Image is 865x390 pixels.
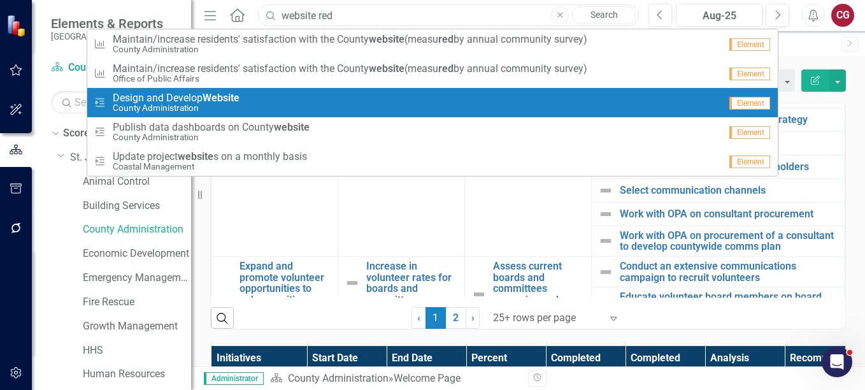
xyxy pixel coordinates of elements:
span: › [471,312,475,324]
a: Conduct an extensive communications campaign to recruit volunteers [620,261,838,283]
span: Element [729,38,770,51]
td: Double-Click to Edit Right Click for Context Menu [592,226,845,256]
a: Maintain/increase residents' satisfaction with the Countywebsite(measuredby annual community surv... [87,59,778,88]
span: Element [729,68,770,80]
img: Not Defined [598,206,613,222]
span: Maintain/increase residents' satisfaction with the County (measu by annual community survey) [113,63,587,75]
a: Scorecards [63,126,115,141]
strong: red [438,62,454,75]
img: Not Defined [598,233,613,249]
td: Double-Click to Edit Right Click for Context Menu [592,287,845,318]
a: Maintain/increase residents' satisfaction with the Countywebsite(measuredby annual community surv... [87,29,778,59]
strong: website [178,150,213,162]
a: St. Johns County Strategic Plan [70,150,191,165]
button: Aug-25 [676,4,762,27]
a: Assess current boards and committees vacancies and upcoming expiring terms [493,261,585,328]
a: Work with OPA on consultant procurement [620,208,838,220]
td: Double-Click to Edit Right Click for Context Menu [465,257,592,360]
a: Economic Development [83,247,191,261]
strong: website [369,33,404,45]
small: County Administration [113,45,587,54]
a: Update projectwebsites on a monthly basisCoastal ManagementElement [87,147,778,176]
a: Search [572,6,636,24]
td: Double-Click to Edit Right Click for Context Menu [592,178,845,202]
a: County Administration [83,222,191,237]
img: Not Defined [471,287,487,302]
small: Coastal Management [113,162,307,171]
strong: red [438,33,454,45]
strong: website [369,62,404,75]
span: ‹ [417,312,420,324]
a: 2 [446,307,466,329]
span: Element [729,155,770,168]
td: Double-Click to Edit Right Click for Context Menu [592,257,845,287]
strong: Website [203,92,239,104]
small: [GEOGRAPHIC_DATA] [51,31,163,41]
a: HHS [83,343,191,358]
a: Human Resources [83,367,191,382]
strong: website [274,121,310,133]
span: Administrator [204,372,264,385]
a: Animal Control [83,175,191,189]
a: Educate volunteer board members on board rules regarding absence [620,291,838,314]
a: Work with OPA on procurement of a consultant to develop countywide comms plan [620,230,838,252]
a: Increase in volunteer rates for boards and committees [366,261,458,305]
td: Double-Click to Edit Right Click for Context Menu [338,257,465,360]
img: ClearPoint Strategy [6,15,29,37]
span: Element [729,97,770,110]
input: Search ClearPoint... [258,4,639,27]
a: Growth Management [83,319,191,334]
iframe: Intercom live chat [822,347,852,377]
a: Fire Rescue [83,295,191,310]
span: Publish data dashboards on County [113,122,310,133]
td: Double-Click to Edit Right Click for Context Menu [592,202,845,226]
img: Not Defined [345,275,360,291]
a: Expand and promote volunteer opportunities to enhance citizen participation in County programs an... [239,261,331,339]
a: Publish data dashboards on CountywebsiteCounty AdministrationElement [87,117,778,147]
input: Search Below... [51,91,178,113]
span: Design and Develop [113,92,239,104]
a: Building Services [83,199,191,213]
img: Not Defined [598,264,613,280]
small: Office of Public Affairs [113,74,587,83]
a: Emergency Management [83,271,191,285]
a: County Administration [51,61,178,75]
div: Welcome Page [394,372,461,384]
a: Select communication channels [620,185,838,196]
div: Aug-25 [680,8,758,24]
span: Element [729,126,770,139]
small: County Administration [113,133,310,142]
button: CG [831,4,854,27]
div: » [270,372,518,386]
small: County Administration [113,103,239,113]
span: Maintain/increase residents' satisfaction with the County (measu by annual community survey) [113,34,587,45]
img: Not Defined [598,183,613,198]
span: Update project s on a monthly basis [113,151,307,162]
span: 1 [425,307,446,329]
span: Elements & Reports [51,16,163,31]
a: Design and DevelopWebsiteCounty AdministrationElement [87,88,778,117]
a: County Administration [288,372,389,384]
img: Not Defined [598,295,613,310]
